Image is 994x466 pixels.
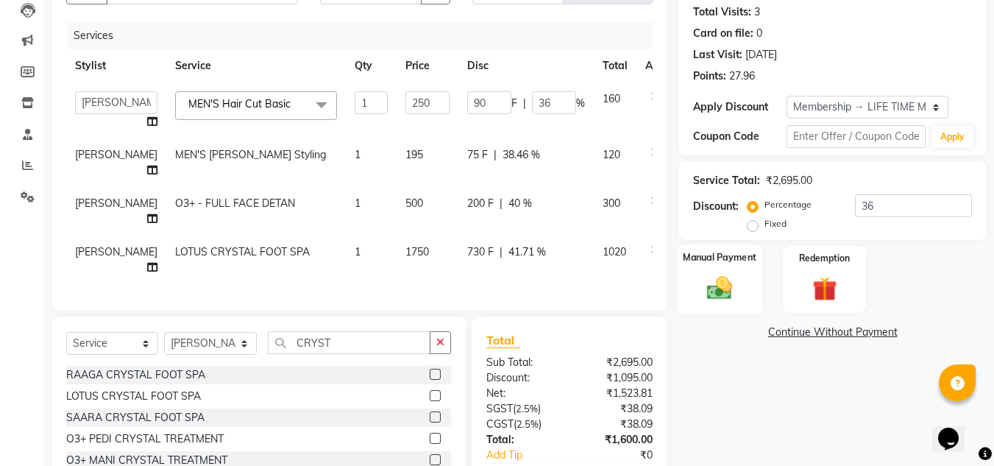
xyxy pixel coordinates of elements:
[931,126,973,148] button: Apply
[475,370,569,386] div: Discount:
[397,49,458,82] th: Price
[569,401,664,417] div: ₹38.09
[75,245,157,258] span: [PERSON_NAME]
[603,197,620,210] span: 300
[486,402,513,415] span: SGST
[693,47,742,63] div: Last Visit:
[66,431,224,447] div: O3+ PEDI CRYSTAL TREATMENT
[175,245,310,258] span: LOTUS CRYSTAL FOOT SPA
[500,196,503,211] span: |
[764,198,812,211] label: Percentage
[494,147,497,163] span: |
[475,417,569,432] div: ( )
[523,96,526,111] span: |
[508,244,546,260] span: 41.71 %
[175,197,295,210] span: O3+ - FULL FACE DETAN
[66,49,166,82] th: Stylist
[405,197,423,210] span: 500
[603,92,620,105] span: 160
[569,370,664,386] div: ₹1,095.00
[699,273,740,303] img: _cash.svg
[576,96,585,111] span: %
[75,197,157,210] span: [PERSON_NAME]
[355,148,361,161] span: 1
[681,325,984,340] a: Continue Without Payment
[486,417,514,431] span: CGST
[355,245,361,258] span: 1
[693,26,753,41] div: Card on file:
[75,148,157,161] span: [PERSON_NAME]
[475,432,569,448] div: Total:
[799,252,850,265] label: Redemption
[486,333,520,348] span: Total
[603,245,626,258] span: 1020
[475,355,569,370] div: Sub Total:
[745,47,777,63] div: [DATE]
[458,49,594,82] th: Disc
[467,196,494,211] span: 200 F
[603,148,620,161] span: 120
[511,96,517,111] span: F
[467,244,494,260] span: 730 F
[569,386,664,401] div: ₹1,523.81
[693,4,751,20] div: Total Visits:
[729,68,755,84] div: 27.96
[636,49,685,82] th: Action
[405,148,423,161] span: 195
[188,97,291,110] span: MEN'S Hair Cut Basic
[754,4,760,20] div: 3
[764,217,787,230] label: Fixed
[586,448,664,463] div: ₹0
[291,97,297,110] a: x
[569,355,664,370] div: ₹2,695.00
[693,129,786,144] div: Coupon Code
[693,199,739,214] div: Discount:
[66,389,201,404] div: LOTUS CRYSTAL FOOT SPA
[569,417,664,432] div: ₹38.09
[66,367,205,383] div: RAAGA CRYSTAL FOOT SPA
[503,147,540,163] span: 38.46 %
[508,196,532,211] span: 40 %
[500,244,503,260] span: |
[787,125,926,148] input: Enter Offer / Coupon Code
[693,68,726,84] div: Points:
[683,250,756,264] label: Manual Payment
[932,407,979,451] iframe: chat widget
[516,418,539,430] span: 2.5%
[475,386,569,401] div: Net:
[355,197,361,210] span: 1
[475,448,585,463] a: Add Tip
[166,49,346,82] th: Service
[594,49,636,82] th: Total
[66,410,205,426] div: SAARA CRYSTAL FOOT SPA
[756,26,762,41] div: 0
[693,173,760,188] div: Service Total:
[175,148,326,161] span: MEN'S [PERSON_NAME] Styling
[516,403,538,414] span: 2.5%
[569,432,664,448] div: ₹1,600.00
[693,99,786,115] div: Apply Discount
[805,274,845,304] img: _gift.svg
[467,147,488,163] span: 75 F
[346,49,397,82] th: Qty
[268,331,430,354] input: Search or Scan
[405,245,429,258] span: 1750
[766,173,812,188] div: ₹2,695.00
[68,22,664,49] div: Services
[475,401,569,417] div: ( )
